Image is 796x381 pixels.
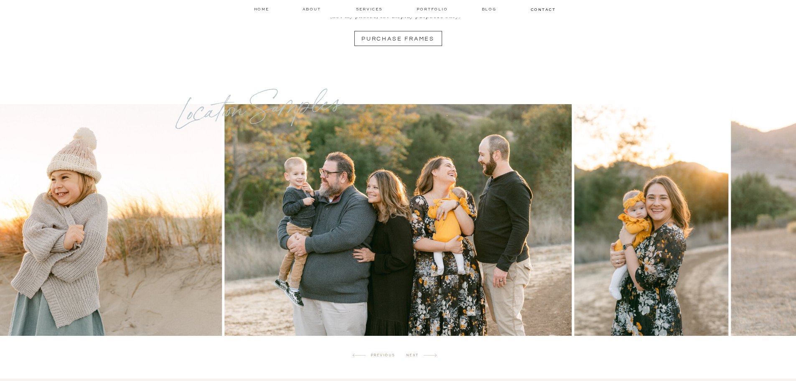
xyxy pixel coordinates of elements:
[167,81,352,115] h1: Location Samples
[482,6,498,12] a: Blog
[353,33,443,44] a: PURCHASE FRAMES
[330,12,461,19] i: (not my photos, for display purposes only)
[303,6,323,12] a: about
[531,7,555,12] a: contact
[417,6,450,12] a: Portfolio
[406,353,444,361] h2: next
[356,6,384,12] a: services
[254,6,270,12] a: home
[371,353,397,359] h2: previous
